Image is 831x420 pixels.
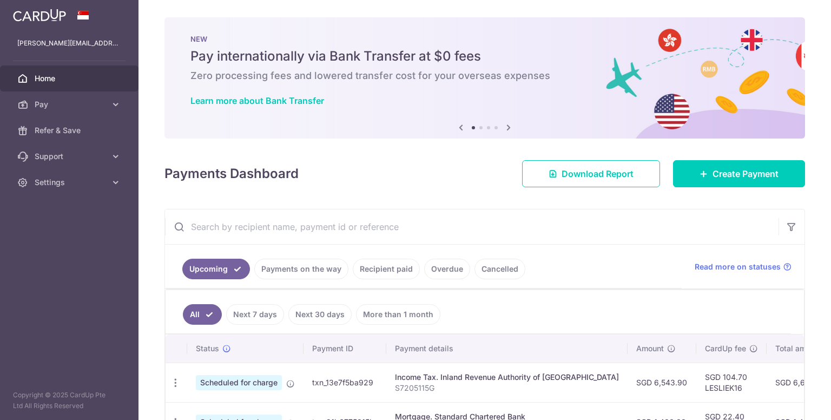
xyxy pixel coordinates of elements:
span: Amount [636,343,664,354]
img: CardUp [13,9,66,22]
span: Pay [35,99,106,110]
a: Recipient paid [353,259,420,279]
p: S7205115G [395,383,619,393]
span: Status [196,343,219,354]
p: NEW [190,35,779,43]
p: [PERSON_NAME][EMAIL_ADDRESS][DOMAIN_NAME] [17,38,121,49]
a: Cancelled [474,259,525,279]
a: Upcoming [182,259,250,279]
td: txn_13e7f5ba929 [304,363,386,402]
span: Scheduled for charge [196,375,282,390]
a: Payments on the way [254,259,348,279]
div: Income Tax. Inland Revenue Authority of [GEOGRAPHIC_DATA] [395,372,619,383]
input: Search by recipient name, payment id or reference [165,209,779,244]
span: Total amt. [775,343,811,354]
span: Settings [35,177,106,188]
a: Overdue [424,259,470,279]
span: CardUp fee [705,343,746,354]
a: Read more on statuses [695,261,792,272]
td: SGD 6,543.90 [628,363,696,402]
th: Payment ID [304,334,386,363]
a: All [183,304,222,325]
td: SGD 104.70 LESLIEK16 [696,363,767,402]
span: Refer & Save [35,125,106,136]
a: Next 7 days [226,304,284,325]
span: Read more on statuses [695,261,781,272]
h4: Payments Dashboard [164,164,299,183]
h5: Pay internationally via Bank Transfer at $0 fees [190,48,779,65]
a: Download Report [522,160,660,187]
a: Create Payment [673,160,805,187]
a: Learn more about Bank Transfer [190,95,324,106]
span: Home [35,73,106,84]
h6: Zero processing fees and lowered transfer cost for your overseas expenses [190,69,779,82]
th: Payment details [386,334,628,363]
a: More than 1 month [356,304,440,325]
a: Next 30 days [288,304,352,325]
span: Download Report [562,167,634,180]
span: Create Payment [713,167,779,180]
span: Support [35,151,106,162]
img: Bank transfer banner [164,17,805,139]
